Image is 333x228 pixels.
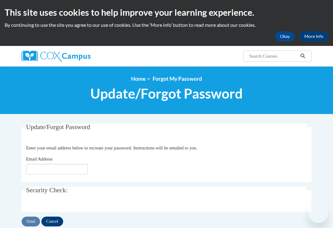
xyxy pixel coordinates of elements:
[5,6,328,18] h2: This site uses cookies to help improve your learning experience.
[26,164,88,174] input: Email
[299,31,328,41] a: More Info
[41,217,63,226] input: Cancel
[308,203,328,223] iframe: Button to launch messaging window
[22,51,112,62] a: Cox Campus
[26,186,68,194] span: Security Check:
[90,85,243,102] span: Update/Forgot Password
[22,51,91,62] img: Cox Campus
[5,22,328,28] p: By continuing to use the site you agree to our use of cookies. Use the ‘More info’ button to read...
[153,75,202,82] span: Forgot My Password
[298,52,307,60] button: Search
[275,31,295,41] button: Okay
[249,52,298,60] input: Search Courses
[26,157,53,161] span: Email Address
[26,145,197,150] span: Enter your email address below to recreate your password. Instructions will be emailed to you.
[26,123,90,131] span: Update/Forgot Password
[131,75,146,82] a: Home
